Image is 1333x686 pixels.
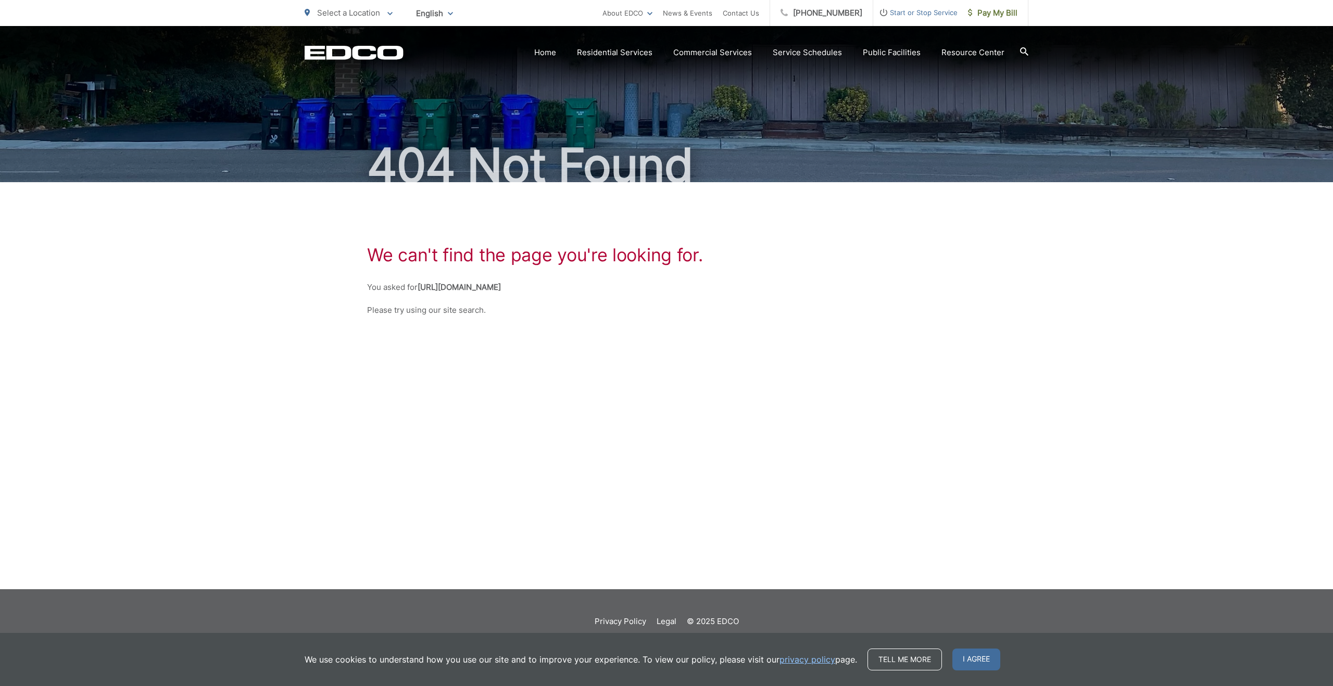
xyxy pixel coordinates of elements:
span: Select a Location [317,8,380,18]
a: About EDCO [602,7,652,19]
a: Legal [657,615,676,628]
a: EDCD logo. Return to the homepage. [305,45,404,60]
h1: 404 Not Found [305,139,1028,192]
span: I agree [952,649,1000,670]
a: Privacy Policy [595,615,646,628]
a: Resource Center [941,46,1004,59]
p: Please try using our site search. [367,304,966,316]
a: Service Schedules [773,46,842,59]
p: © 2025 EDCO [687,615,739,628]
h2: We can't find the page you're looking for. [367,245,966,265]
a: privacy policy [779,653,835,666]
a: Commercial Services [673,46,752,59]
p: We use cookies to understand how you use our site and to improve your experience. To view our pol... [305,653,857,666]
a: Contact Us [723,7,759,19]
a: Public Facilities [863,46,921,59]
a: Residential Services [577,46,652,59]
span: Pay My Bill [968,7,1017,19]
a: Home [534,46,556,59]
p: You asked for [367,281,966,294]
a: News & Events [663,7,712,19]
a: Tell me more [867,649,942,670]
strong: [URL][DOMAIN_NAME] [418,282,501,292]
span: English [408,4,461,22]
